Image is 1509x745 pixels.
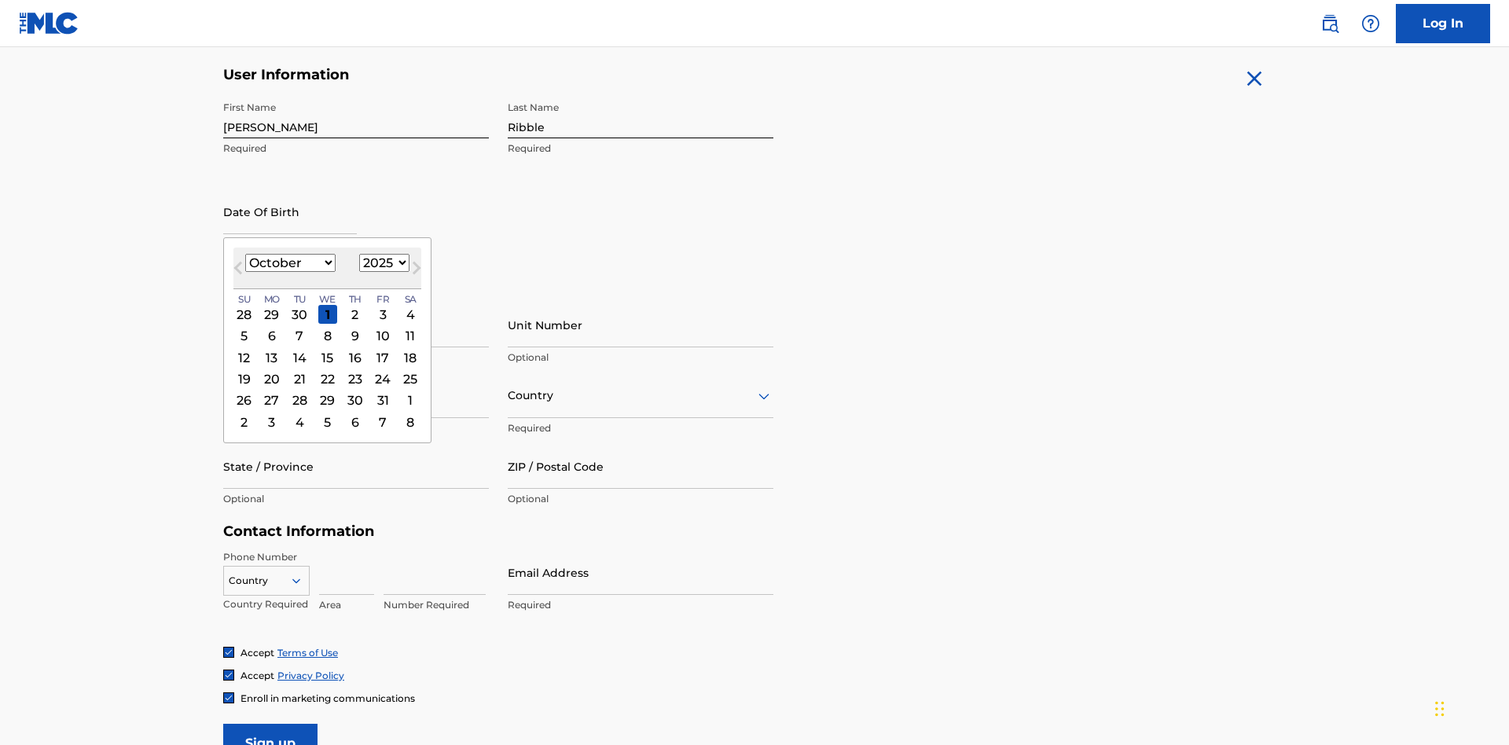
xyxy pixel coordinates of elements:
div: Choose Thursday, November 6th, 2025 [346,413,365,431]
a: Privacy Policy [277,670,344,681]
img: close [1242,66,1267,91]
p: Optional [223,492,489,506]
div: Choose Wednesday, October 15th, 2025 [318,348,337,367]
div: Choose Tuesday, September 30th, 2025 [290,305,309,324]
div: Choose Sunday, October 26th, 2025 [235,391,254,410]
p: Optional [508,350,773,365]
p: Area [319,598,374,612]
div: Choose Monday, November 3rd, 2025 [263,413,281,431]
div: Help [1355,8,1386,39]
span: Accept [240,647,274,659]
img: checkbox [224,648,233,657]
img: checkbox [224,693,233,703]
img: help [1361,14,1380,33]
div: Drag [1435,685,1445,732]
a: Terms of Use [277,647,338,659]
span: Sa [405,292,417,306]
div: Choose Sunday, October 12th, 2025 [235,348,254,367]
div: Choose Thursday, October 9th, 2025 [346,327,365,346]
div: Choose Saturday, November 8th, 2025 [401,413,420,431]
div: Choose Friday, October 3rd, 2025 [373,305,392,324]
div: Choose Monday, October 20th, 2025 [263,369,281,388]
div: Choose Tuesday, October 14th, 2025 [290,348,309,367]
div: Choose Saturday, October 25th, 2025 [401,369,420,388]
div: Choose Wednesday, October 29th, 2025 [318,391,337,410]
div: Choose Wednesday, October 1st, 2025 [318,305,337,324]
p: Required [508,141,773,156]
div: Month October, 2025 [233,304,421,433]
div: Choose Sunday, November 2nd, 2025 [235,413,254,431]
div: Choose Wednesday, October 22nd, 2025 [318,369,337,388]
div: Choose Monday, September 29th, 2025 [263,305,281,324]
h5: Contact Information [223,523,773,541]
div: Choose Saturday, October 11th, 2025 [401,327,420,346]
span: We [319,292,336,306]
button: Previous Month [226,259,251,284]
h5: Personal Address [223,285,1286,303]
div: Choose Tuesday, October 7th, 2025 [290,327,309,346]
p: Required [223,141,489,156]
a: Log In [1396,4,1490,43]
div: Choose Saturday, October 4th, 2025 [401,305,420,324]
iframe: Chat Widget [1430,670,1509,745]
div: Choose Tuesday, October 21st, 2025 [290,369,309,388]
div: Choose Monday, October 27th, 2025 [263,391,281,410]
a: Public Search [1314,8,1346,39]
div: Choose Monday, October 13th, 2025 [263,348,281,367]
h5: User Information [223,66,773,84]
div: Choose Tuesday, October 28th, 2025 [290,391,309,410]
span: Enroll in marketing communications [240,692,415,704]
img: checkbox [224,670,233,680]
div: Choose Wednesday, October 8th, 2025 [318,327,337,346]
div: Choose Thursday, October 2nd, 2025 [346,305,365,324]
button: Next Month [404,259,429,284]
p: Optional [508,492,773,506]
div: Choose Sunday, October 19th, 2025 [235,369,254,388]
img: MLC Logo [19,12,79,35]
div: Choose Thursday, October 30th, 2025 [346,391,365,410]
p: Required [508,598,773,612]
div: Choose Thursday, October 16th, 2025 [346,348,365,367]
span: Th [349,292,362,306]
div: Choose Wednesday, November 5th, 2025 [318,413,337,431]
div: Choose Friday, October 10th, 2025 [373,327,392,346]
span: Mo [264,292,280,306]
div: Choose Monday, October 6th, 2025 [263,327,281,346]
div: Choose Thursday, October 23rd, 2025 [346,369,365,388]
div: Choose Saturday, November 1st, 2025 [401,391,420,410]
span: Su [238,292,250,306]
div: Choose Sunday, September 28th, 2025 [235,305,254,324]
div: Choose Friday, November 7th, 2025 [373,413,392,431]
img: search [1320,14,1339,33]
div: Choose Friday, October 24th, 2025 [373,369,392,388]
span: Accept [240,670,274,681]
div: Choose Tuesday, November 4th, 2025 [290,413,309,431]
div: Choose Date [223,237,431,443]
div: Choose Friday, October 17th, 2025 [373,348,392,367]
div: Choose Friday, October 31st, 2025 [373,391,392,410]
span: Tu [294,292,306,306]
p: Number Required [384,598,486,612]
span: Fr [376,292,389,306]
div: Choose Sunday, October 5th, 2025 [235,327,254,346]
p: Required [508,421,773,435]
div: Choose Saturday, October 18th, 2025 [401,348,420,367]
p: Country Required [223,597,310,611]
